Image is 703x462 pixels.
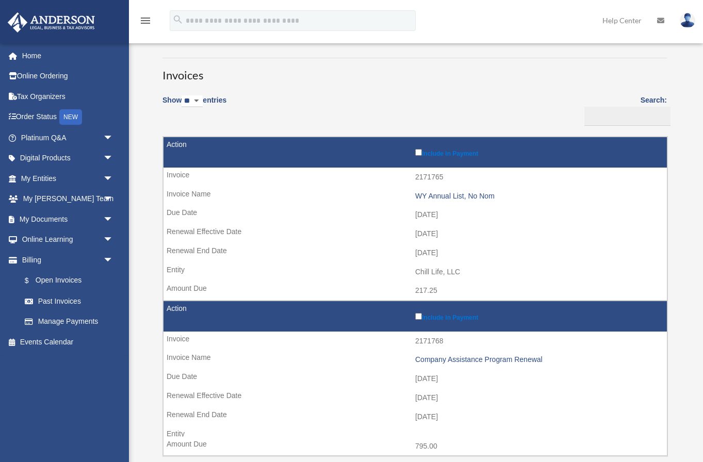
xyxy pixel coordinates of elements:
td: 795.00 [164,437,667,456]
td: 2171768 [164,332,667,351]
a: Past Invoices [14,291,124,311]
td: 2171765 [164,168,667,187]
div: Company Assistance Program Renewal [415,355,662,364]
div: WY Annual List, No Nom [415,192,662,201]
label: Search: [581,94,667,126]
td: Chill Life, LLC [164,262,667,282]
a: menu [139,18,152,27]
a: Home [7,45,129,66]
a: Online Learningarrow_drop_down [7,229,129,250]
label: Show entries [162,94,226,118]
a: Events Calendar [7,332,129,352]
select: Showentries [182,95,203,107]
td: [DATE] [164,388,667,408]
a: My [PERSON_NAME] Teamarrow_drop_down [7,189,129,209]
span: arrow_drop_down [103,250,124,271]
td: 217.25 [164,281,667,301]
a: Digital Productsarrow_drop_down [7,148,129,169]
input: Search: [584,107,671,126]
input: Include in Payment [415,149,422,156]
span: arrow_drop_down [103,148,124,169]
h3: Invoices [162,58,667,84]
a: Online Ordering [7,66,129,87]
td: [DATE] [164,224,667,244]
a: Tax Organizers [7,86,129,107]
span: arrow_drop_down [103,229,124,251]
a: $Open Invoices [14,270,119,291]
label: Include in Payment [415,311,662,321]
td: [DATE] [164,205,667,225]
td: [DATE] [164,369,667,389]
span: arrow_drop_down [103,189,124,210]
img: Anderson Advisors Platinum Portal [5,12,98,32]
span: arrow_drop_down [103,209,124,230]
td: [DATE] [164,243,667,263]
i: menu [139,14,152,27]
span: arrow_drop_down [103,168,124,189]
a: Billingarrow_drop_down [7,250,124,270]
div: NEW [59,109,82,125]
input: Include in Payment [415,313,422,320]
img: User Pic [680,13,695,28]
label: Include in Payment [415,147,662,157]
a: My Entitiesarrow_drop_down [7,168,129,189]
i: search [172,14,184,25]
span: $ [30,274,36,287]
a: Order StatusNEW [7,107,129,128]
a: My Documentsarrow_drop_down [7,209,129,229]
a: Platinum Q&Aarrow_drop_down [7,127,129,148]
a: Manage Payments [14,311,124,332]
span: arrow_drop_down [103,127,124,148]
td: [DATE] [164,407,667,427]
